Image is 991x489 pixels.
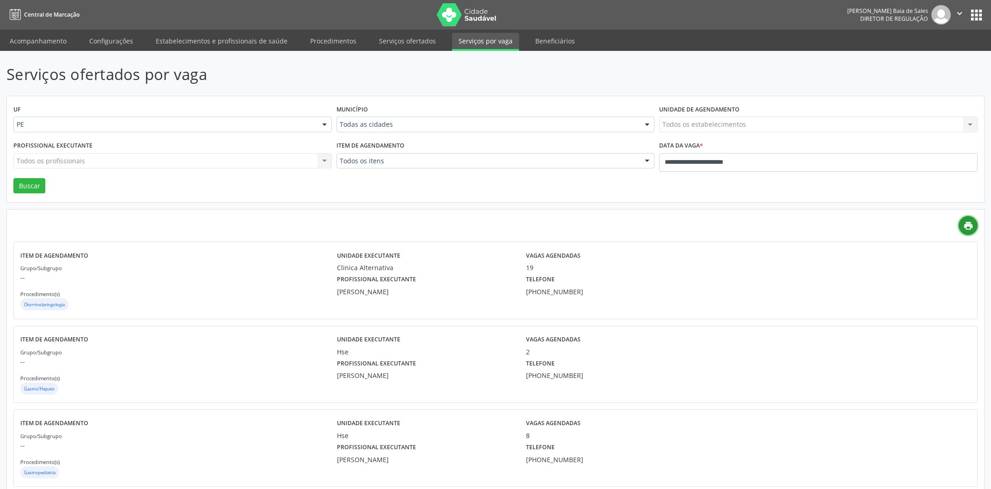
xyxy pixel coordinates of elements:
div: 19 [526,263,655,272]
span: Diretor de regulação [860,15,928,23]
small: Grupo/Subgrupo [20,433,62,439]
a: print [959,216,978,235]
label: Item de agendamento [336,139,404,153]
div: [PERSON_NAME] [337,287,513,297]
a: Configurações [83,33,140,49]
label: Profissional executante [13,139,92,153]
label: Vagas agendadas [526,416,581,431]
a: Central de Marcação [6,7,80,22]
a: Beneficiários [529,33,581,49]
div: [PHONE_NUMBER] [526,371,608,380]
div: [PHONE_NUMBER] [526,287,608,297]
label: Unidade executante [337,416,400,431]
button: Buscar [13,178,45,194]
button: apps [968,7,985,23]
div: [PERSON_NAME] [337,455,513,464]
div: 2 [526,347,655,357]
label: Profissional executante [337,272,416,287]
small: Gastro/Hepato [24,386,55,392]
label: Unidade de agendamento [659,103,740,117]
label: Unidade executante [337,248,400,263]
small: Procedimento(s) [20,291,60,297]
i:  [954,8,965,19]
label: Item de agendamento [20,333,88,347]
small: Otorrinolaringologia [24,302,65,308]
span: Todos os itens [340,156,636,166]
div: Hse [337,431,513,440]
label: UF [13,103,21,117]
p: -- [20,440,337,450]
small: Grupo/Subgrupo [20,265,62,272]
a: Procedimentos [304,33,363,49]
span: Central de Marcação [24,11,80,19]
span: PE [17,120,313,129]
img: img [931,5,951,25]
p: -- [20,357,337,366]
a: Serviços por vaga [452,33,519,51]
small: Procedimento(s) [20,375,60,382]
div: Hse [337,347,513,357]
p: Serviços ofertados por vaga [6,63,691,86]
label: Vagas agendadas [526,248,581,263]
a: Acompanhamento [3,33,73,49]
div: [PHONE_NUMBER] [526,455,608,464]
label: Telefone [526,357,555,371]
i: print [963,221,973,231]
label: Item de agendamento [20,248,88,263]
label: Município [336,103,368,117]
span: Todas as cidades [340,120,636,129]
label: Telefone [526,440,555,455]
small: Procedimento(s) [20,458,60,465]
small: Gastropediatria [24,470,55,476]
small: Grupo/Subgrupo [20,349,62,356]
div: [PERSON_NAME] Baia de Sales [847,7,928,15]
button:  [951,5,968,25]
div: 8 [526,431,655,440]
div: Clinica Alternativa [337,263,513,272]
label: Profissional executante [337,440,416,455]
p: -- [20,272,337,282]
label: Data da vaga [659,139,703,153]
label: Unidade executante [337,333,400,347]
label: Vagas agendadas [526,333,581,347]
label: Profissional executante [337,357,416,371]
div: [PERSON_NAME] [337,371,513,380]
label: Item de agendamento [20,416,88,431]
a: Estabelecimentos e profissionais de saúde [149,33,294,49]
label: Telefone [526,272,555,287]
a: Serviços ofertados [373,33,442,49]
